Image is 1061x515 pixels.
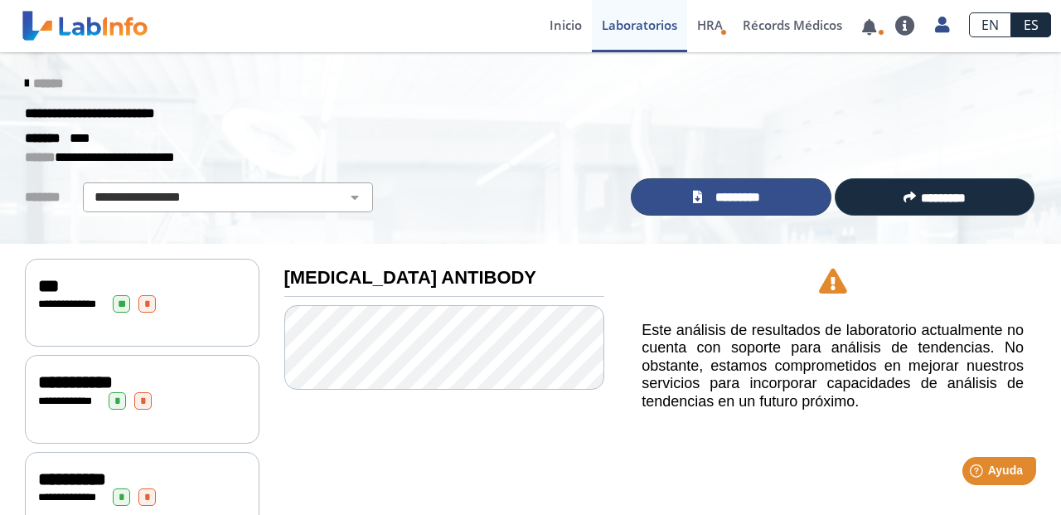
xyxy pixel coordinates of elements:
span: HRA [697,17,723,33]
iframe: Help widget launcher [913,450,1043,497]
a: EN [969,12,1011,37]
h5: Este análisis de resultados de laboratorio actualmente no cuenta con soporte para análisis de ten... [642,322,1024,411]
a: ES [1011,12,1051,37]
b: [MEDICAL_DATA] ANTIBODY [284,267,536,288]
